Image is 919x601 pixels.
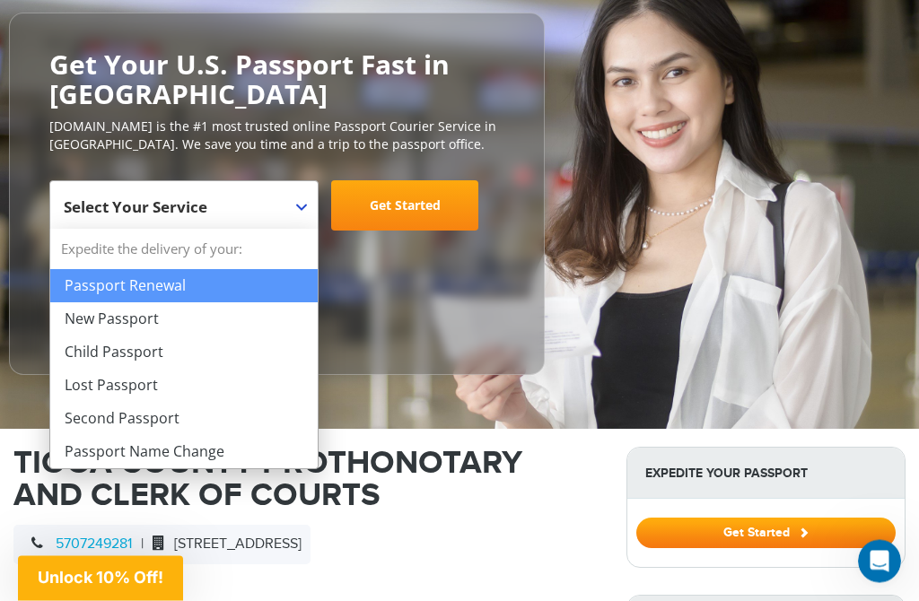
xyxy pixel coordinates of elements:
[13,448,600,512] h1: TIOGA COUNTY PROTHONOTARY AND CLERK OF COURTS
[50,336,318,370] li: Child Passport
[50,230,318,270] strong: Expedite the delivery of your:
[38,568,163,587] span: Unlock 10% Off!
[64,197,207,218] span: Select Your Service
[18,556,183,601] div: Unlock 10% Off!
[636,526,896,540] a: Get Started
[50,436,318,469] li: Passport Name Change
[49,50,504,109] h2: Get Your U.S. Passport Fast in [GEOGRAPHIC_DATA]
[50,270,318,303] li: Passport Renewal
[56,536,132,553] a: 5707249281
[144,536,302,553] span: [STREET_ADDRESS]
[636,518,896,549] button: Get Started
[858,540,901,583] iframe: Intercom live chat
[13,526,311,565] div: |
[331,181,478,231] a: Get Started
[50,230,318,469] li: Expedite the delivery of your:
[50,403,318,436] li: Second Passport
[49,181,319,231] span: Select Your Service
[50,370,318,403] li: Lost Passport
[49,118,504,154] p: [DOMAIN_NAME] is the #1 most trusted online Passport Courier Service in [GEOGRAPHIC_DATA]. We sav...
[50,303,318,336] li: New Passport
[627,449,905,500] strong: Expedite Your Passport
[64,188,300,239] span: Select Your Service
